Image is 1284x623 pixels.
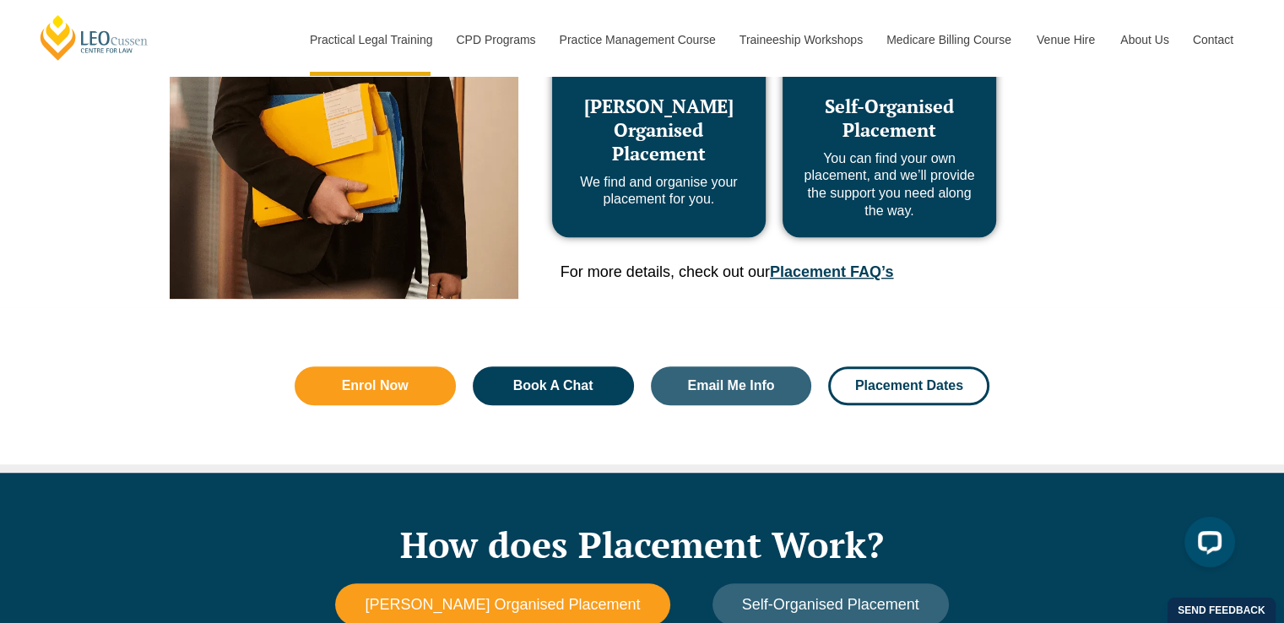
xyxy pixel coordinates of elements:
[297,3,444,76] a: Practical Legal Training
[742,596,919,614] span: Self-Organised Placement
[1171,510,1242,581] iframe: LiveChat chat widget
[770,263,893,280] a: Placement FAQ’s
[828,366,989,405] a: Placement Dates
[473,366,634,405] a: Book A Chat
[584,94,734,165] span: [PERSON_NAME] Organised Placement
[295,366,456,405] a: Enrol Now
[38,14,150,62] a: [PERSON_NAME] Centre for Law
[651,366,812,405] a: Email Me Info
[855,379,963,393] span: Placement Dates
[874,3,1024,76] a: Medicare Billing Course
[1024,3,1108,76] a: Venue Hire
[161,523,1124,566] h2: How does Placement Work?
[825,94,954,142] span: Self-Organised Placement
[342,379,409,393] span: Enrol Now
[727,3,874,76] a: Traineeship Workshops
[561,263,894,280] span: For more details, check out our
[365,596,640,614] span: [PERSON_NAME] Organised Placement
[569,174,749,209] p: We find and organise your placement for you.
[443,3,546,76] a: CPD Programs
[547,3,727,76] a: Practice Management Course
[1180,3,1246,76] a: Contact
[513,379,593,393] span: Book A Chat
[1108,3,1180,76] a: About Us
[687,379,774,393] span: Email Me Info
[799,150,979,220] p: You can find your own placement, and we’ll provide the support you need along the way.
